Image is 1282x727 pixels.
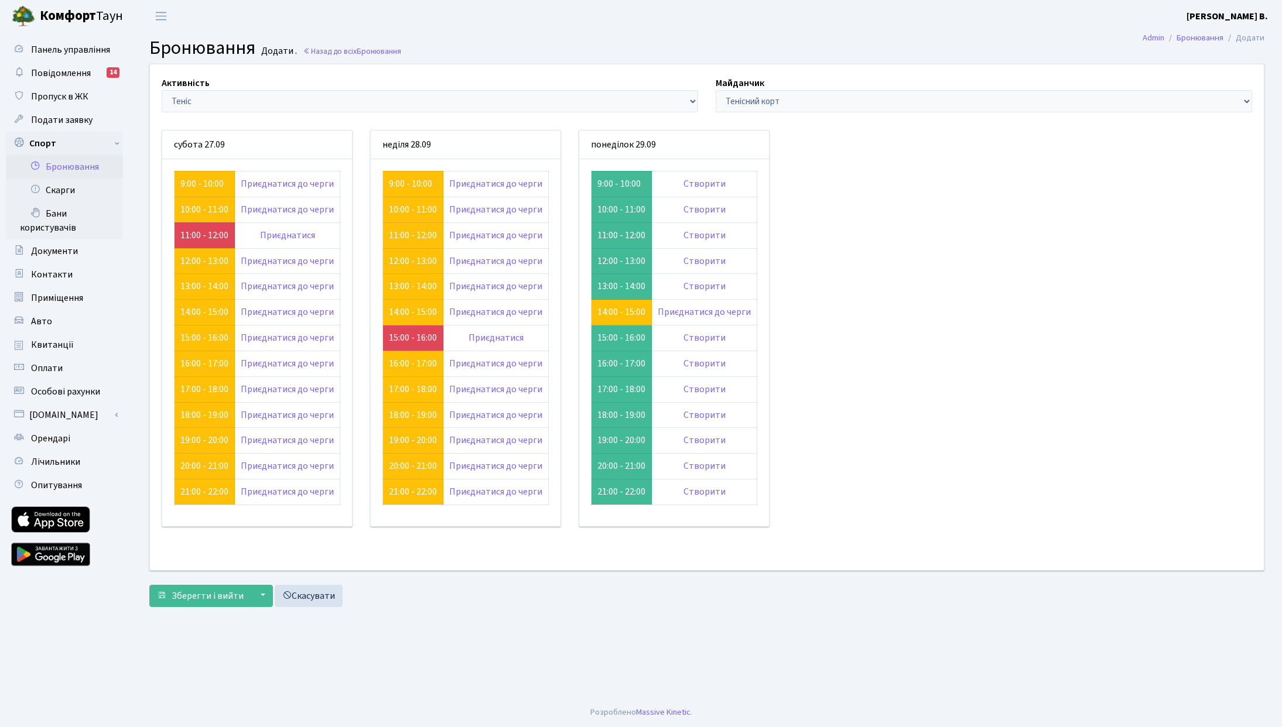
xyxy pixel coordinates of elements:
[683,485,726,498] a: Створити
[31,43,110,56] span: Панель управління
[683,357,726,370] a: Створити
[31,114,93,126] span: Подати заявку
[597,306,645,318] a: 14:00 - 15:00
[40,6,123,26] span: Таун
[149,35,255,61] span: Бронювання
[1223,32,1264,44] li: Додати
[180,331,228,344] a: 15:00 - 16:00
[389,280,437,293] a: 13:00 - 14:00
[303,46,401,57] a: Назад до всіхБронювання
[241,459,334,472] a: Приєднатися до черги
[592,222,652,248] td: 11:00 - 12:00
[449,177,542,190] a: Приєднатися до черги
[31,90,88,103] span: Пропуск в ЖК
[180,409,228,421] a: 18:00 - 19:00
[241,409,334,421] a: Приєднатися до черги
[449,409,542,421] a: Приєднатися до черги
[449,255,542,268] a: Приєднатися до черги
[592,428,652,454] td: 19:00 - 20:00
[389,434,437,447] a: 19:00 - 20:00
[449,203,542,216] a: Приєднатися до черги
[31,432,70,445] span: Орендарі
[592,171,652,197] td: 9:00 - 10:00
[260,229,315,242] a: Приєднатися
[592,402,652,428] td: 18:00 - 19:00
[371,131,560,159] div: неділя 28.09
[31,362,63,375] span: Оплати
[241,177,334,190] a: Приєднатися до черги
[389,357,437,370] a: 16:00 - 17:00
[31,455,80,468] span: Лічильники
[592,479,652,505] td: 21:00 - 22:00
[241,306,334,318] a: Приєднатися до черги
[6,61,123,85] a: Повідомлення14
[180,306,228,318] a: 14:00 - 15:00
[6,263,123,286] a: Контакти
[592,274,652,300] td: 13:00 - 14:00
[275,585,343,607] a: Скасувати
[6,474,123,497] a: Опитування
[683,203,726,216] a: Створити
[162,76,210,90] label: Активність
[6,450,123,474] a: Лічильники
[716,76,764,90] label: Майданчик
[683,280,726,293] a: Створити
[389,383,437,396] a: 17:00 - 18:00
[6,403,123,427] a: [DOMAIN_NAME]
[180,255,228,268] a: 12:00 - 13:00
[592,197,652,222] td: 10:00 - 11:00
[6,427,123,450] a: Орендарі
[449,280,542,293] a: Приєднатися до черги
[590,706,692,719] div: Розроблено .
[357,46,401,57] span: Бронювання
[389,177,432,190] a: 9:00 - 10:00
[389,306,437,318] a: 14:00 - 15:00
[180,203,228,216] a: 10:00 - 11:00
[241,255,334,268] a: Приєднатися до черги
[241,331,334,344] a: Приєднатися до черги
[31,67,91,80] span: Повідомлення
[12,5,35,28] img: logo.png
[146,6,176,26] button: Переключити навігацію
[31,385,100,398] span: Особові рахунки
[449,229,542,242] a: Приєднатися до черги
[6,155,123,179] a: Бронювання
[162,131,352,159] div: субота 27.09
[180,434,228,447] a: 19:00 - 20:00
[6,132,123,155] a: Спорт
[172,589,244,602] span: Зберегти і вийти
[579,131,769,159] div: понеділок 29.09
[6,356,123,380] a: Оплати
[1187,10,1268,23] b: [PERSON_NAME] В.
[31,338,74,351] span: Квитанції
[31,245,78,258] span: Документи
[6,310,123,333] a: Авто
[241,280,334,293] a: Приєднатися до черги
[592,351,652,376] td: 16:00 - 17:00
[592,325,652,351] td: 15:00 - 16:00
[592,454,652,479] td: 20:00 - 21:00
[449,306,542,318] a: Приєднатися до черги
[683,383,726,396] a: Створити
[6,85,123,108] a: Пропуск в ЖК
[180,280,228,293] a: 13:00 - 14:00
[6,38,123,61] a: Панель управління
[1177,32,1223,44] a: Бронювання
[449,383,542,396] a: Приєднатися до черги
[6,380,123,403] a: Особові рахунки
[180,383,228,396] a: 17:00 - 18:00
[241,434,334,447] a: Приєднатися до черги
[449,485,542,498] a: Приєднатися до черги
[6,108,123,132] a: Подати заявку
[449,357,542,370] a: Приєднатися до черги
[180,357,228,370] a: 16:00 - 17:00
[658,306,751,318] a: Приєднатися до черги
[40,6,96,25] b: Комфорт
[1125,26,1282,50] nav: breadcrumb
[6,286,123,310] a: Приміщення
[180,177,224,190] a: 9:00 - 10:00
[683,229,726,242] a: Створити
[683,177,726,190] a: Створити
[6,333,123,356] a: Квитанції
[180,485,228,498] a: 21:00 - 22:00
